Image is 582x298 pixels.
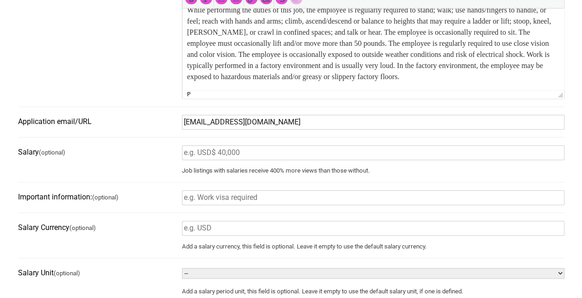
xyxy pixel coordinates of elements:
input: e.g. USD$ 40,000 [182,145,564,160]
label: Salary Unit [18,266,176,281]
label: Salary [18,145,176,160]
input: e.g. USD [182,221,564,236]
label: Salary Currency [18,220,176,236]
small: Job listings with salaries receive 400% more views than those without. [182,167,564,174]
label: Application email/URL [18,114,176,129]
small: (optional) [69,224,96,231]
small: Add a salary period unit, this field is optional. Leave it empty to use the default salary unit, ... [182,288,564,295]
small: (optional) [92,194,119,201]
label: Important information: [18,190,176,205]
input: e.g. Work visa required [182,190,564,205]
div: p [187,91,191,98]
small: (optional) [39,149,65,156]
small: (optional) [54,270,80,277]
iframe: Rich Text Area. Press Alt-Shift-H for help. [182,8,564,90]
input: Enter an email address or website URL [182,115,564,130]
small: Add a salary currency, this field is optional. Leave it empty to use the default salary currency. [182,243,564,250]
